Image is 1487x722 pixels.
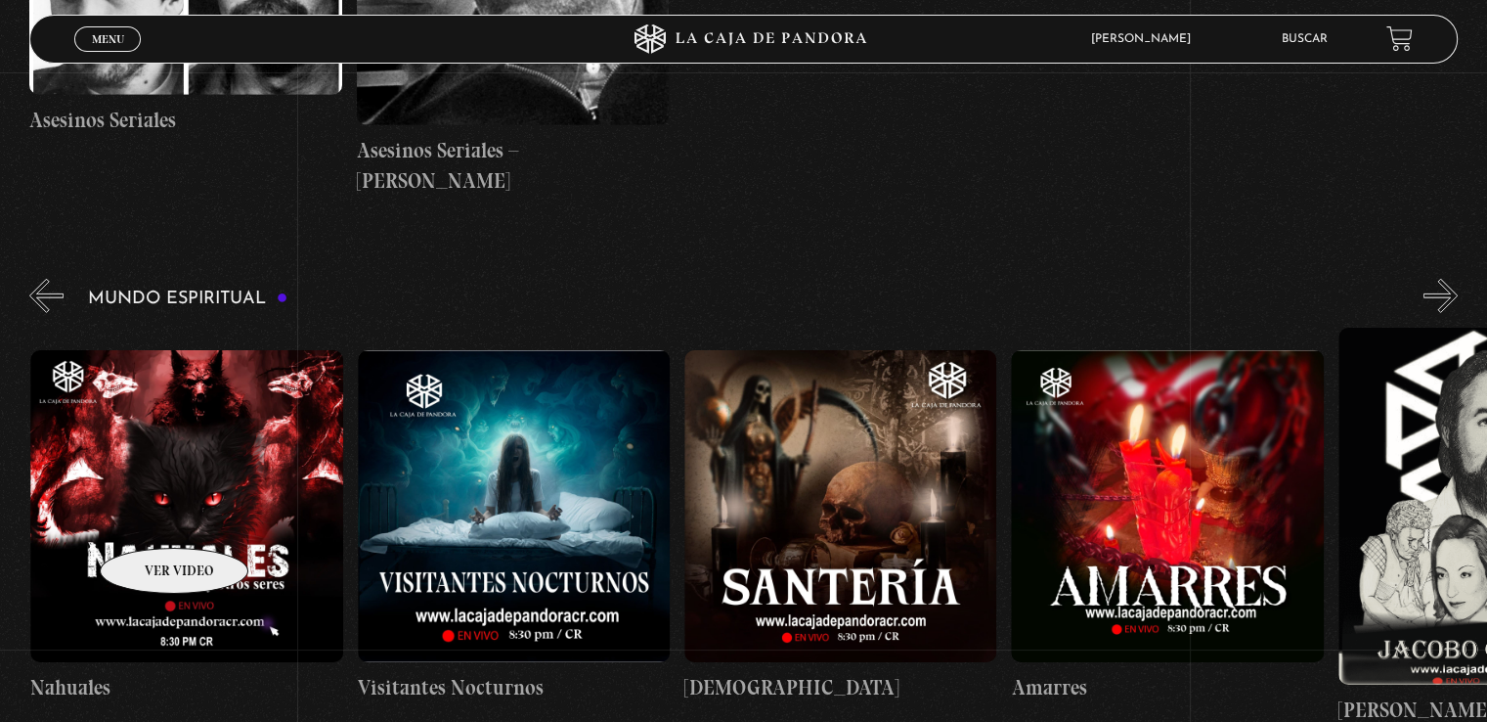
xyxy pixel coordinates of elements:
h4: [DEMOGRAPHIC_DATA] [684,672,996,703]
a: Buscar [1282,33,1328,45]
span: [PERSON_NAME] [1081,33,1210,45]
h4: Asesinos Seriales – [PERSON_NAME] [357,135,669,197]
span: Menu [92,33,124,45]
span: Cerrar [85,50,131,64]
a: View your shopping cart [1386,25,1413,52]
h4: Nahuales [30,672,342,703]
button: Previous [29,279,64,313]
h4: Amarres [1011,672,1323,703]
h4: Visitantes Nocturnos [358,672,670,703]
button: Next [1423,279,1458,313]
h3: Mundo Espiritual [88,290,287,308]
h4: Asesinos Seriales [29,105,341,136]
